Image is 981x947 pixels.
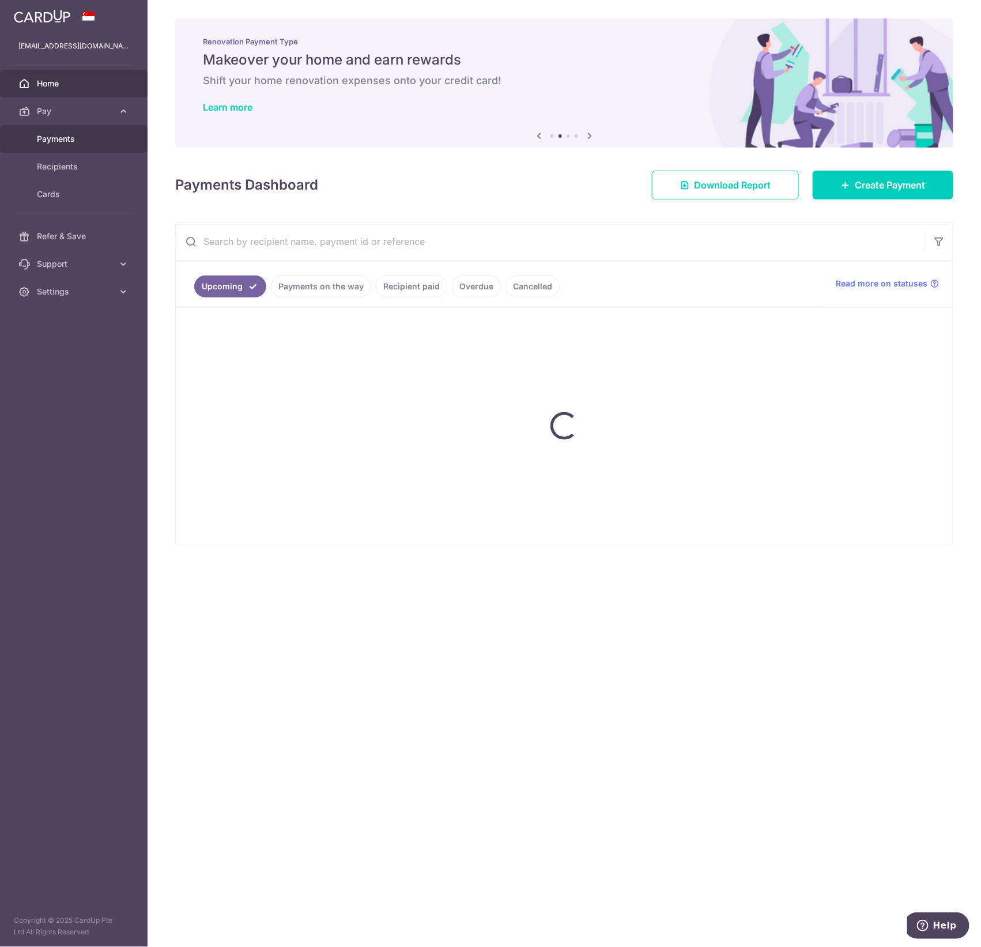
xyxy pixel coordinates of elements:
[694,178,771,192] span: Download Report
[14,9,70,23] img: CardUp
[175,18,953,148] img: Renovation banner
[37,133,113,145] span: Payments
[452,276,501,297] a: Overdue
[836,278,939,289] a: Read more on statuses
[203,74,926,88] h6: Shift your home renovation expenses onto your credit card!
[37,286,113,297] span: Settings
[855,178,925,192] span: Create Payment
[37,78,113,89] span: Home
[813,171,953,199] a: Create Payment
[376,276,447,297] a: Recipient paid
[194,276,266,297] a: Upcoming
[271,276,371,297] a: Payments on the way
[505,276,560,297] a: Cancelled
[836,278,927,289] span: Read more on statuses
[37,258,113,270] span: Support
[907,912,969,941] iframe: Opens a widget where you can find more information
[37,161,113,172] span: Recipients
[18,40,129,52] p: [EMAIL_ADDRESS][DOMAIN_NAME]
[175,175,318,195] h4: Payments Dashboard
[203,101,252,113] a: Learn more
[203,37,926,46] p: Renovation Payment Type
[176,223,925,260] input: Search by recipient name, payment id or reference
[37,188,113,200] span: Cards
[37,231,113,242] span: Refer & Save
[203,51,926,69] h5: Makeover your home and earn rewards
[652,171,799,199] a: Download Report
[37,105,113,117] span: Pay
